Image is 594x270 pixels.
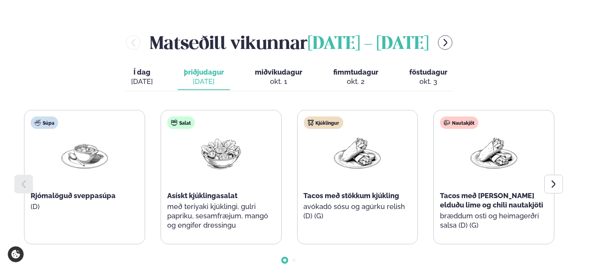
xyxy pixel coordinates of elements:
[184,77,224,86] div: [DATE]
[304,202,412,221] p: avókadó sósu og agúrku relish (D) (G)
[126,35,140,50] button: menu-btn-left
[167,192,237,200] span: Asískt kjúklingasalat
[131,77,153,86] div: [DATE]
[333,135,382,171] img: Wraps.png
[125,64,159,90] button: Í dag [DATE]
[255,68,302,76] span: miðvikudagur
[409,77,447,86] div: okt. 3
[178,64,230,90] button: þriðjudagur [DATE]
[333,68,378,76] span: fimmtudagur
[167,117,195,129] div: Salat
[255,77,302,86] div: okt. 1
[444,120,450,126] img: beef.svg
[308,36,429,53] span: [DATE] - [DATE]
[327,64,384,90] button: fimmtudagur okt. 2
[438,35,452,50] button: menu-btn-right
[31,202,139,211] p: (D)
[35,120,41,126] img: soup.svg
[403,64,454,90] button: föstudagur okt. 3
[171,120,177,126] img: salad.svg
[440,192,543,209] span: Tacos með [PERSON_NAME] elduðu lime og chili nautakjöti
[31,117,58,129] div: Súpa
[196,135,246,171] img: Salad.png
[131,68,153,77] span: Í dag
[308,120,314,126] img: chicken.svg
[469,135,519,171] img: Wraps.png
[184,68,224,76] span: þriðjudagur
[31,192,116,200] span: Rjómalöguð sveppasúpa
[8,246,24,262] a: Cookie settings
[60,135,109,171] img: Soup.png
[304,192,400,200] span: Tacos með stökkum kjúkling
[150,30,429,55] h2: Matseðill vikunnar
[304,117,343,129] div: Kjúklingur
[440,211,548,230] p: bræddum osti og heimagerðri salsa (D) (G)
[440,117,478,129] div: Nautakjöt
[167,202,275,230] p: með teriyaki kjúklingi, gulri papriku, sesamfræjum, mangó og engifer dressingu
[283,259,286,262] span: Go to slide 1
[293,259,296,262] span: Go to slide 2
[249,64,308,90] button: miðvikudagur okt. 1
[409,68,447,76] span: föstudagur
[333,77,378,86] div: okt. 2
